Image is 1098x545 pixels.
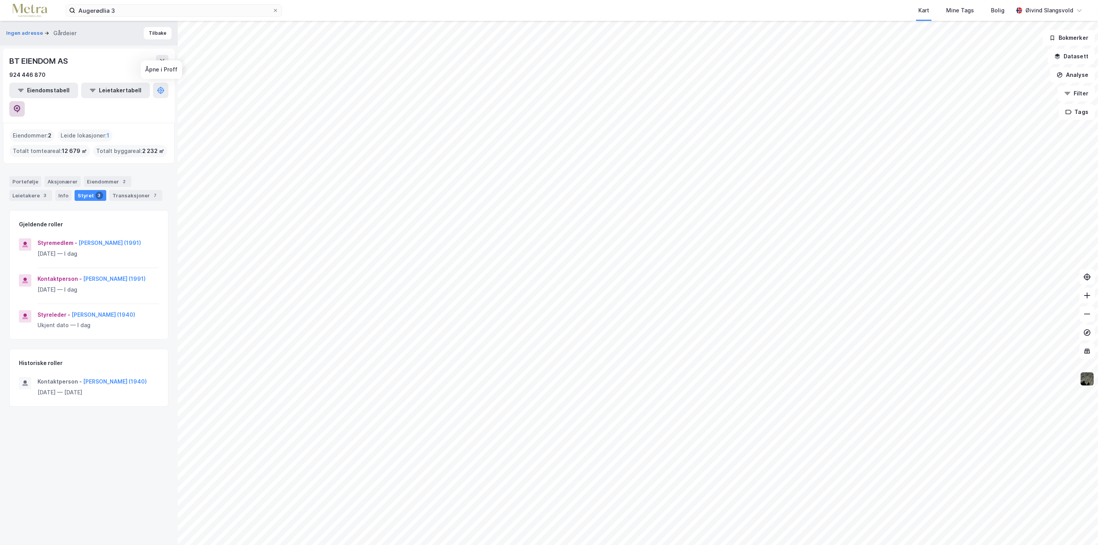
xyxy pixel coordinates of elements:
div: [DATE] — I dag [37,249,159,258]
button: Eiendomstabell [9,83,78,98]
div: Portefølje [9,176,41,187]
div: 7 [151,192,159,199]
button: Ingen adresse [6,29,44,37]
button: Datasett [1048,49,1095,64]
div: Totalt byggareal : [93,145,167,157]
div: Ukjent dato — I dag [37,321,159,330]
div: BT EIENDOM AS [9,55,69,67]
div: 3 [95,192,103,199]
div: Leietakere [9,190,52,201]
input: Søk på adresse, matrikkel, gårdeiere, leietakere eller personer [75,5,272,16]
div: Info [55,190,71,201]
span: 12 679 ㎡ [62,146,87,156]
div: 2 [121,178,128,185]
iframe: Chat Widget [1059,508,1098,545]
div: Eiendommer [84,176,131,187]
div: [DATE] — I dag [37,285,159,294]
div: Kart [918,6,929,15]
div: Øivind Slangsvold [1025,6,1073,15]
button: Leietakertabell [81,83,150,98]
div: Gjeldende roller [19,220,63,229]
button: Tags [1059,104,1095,120]
div: Gårdeier [53,29,76,38]
span: 1 [107,131,109,140]
div: Historiske roller [19,358,63,368]
span: 2 [48,131,51,140]
div: Transaksjoner [109,190,162,201]
span: 2 232 ㎡ [142,146,164,156]
div: Styret [75,190,106,201]
div: Leide lokasjoner : [58,129,112,142]
div: Aksjonærer [44,176,81,187]
img: 9k= [1080,372,1095,386]
button: Filter [1058,86,1095,101]
div: 3 [41,192,49,199]
div: Totalt tomteareal : [10,145,90,157]
div: [DATE] — [DATE] [37,388,159,397]
div: Eiendommer : [10,129,54,142]
div: Kontrollprogram for chat [1059,508,1098,545]
div: Bolig [991,6,1005,15]
button: Analyse [1050,67,1095,83]
div: 924 446 870 [9,70,46,80]
button: Tilbake [144,27,172,39]
button: Bokmerker [1043,30,1095,46]
div: Mine Tags [946,6,974,15]
img: metra-logo.256734c3b2bbffee19d4.png [12,4,47,17]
